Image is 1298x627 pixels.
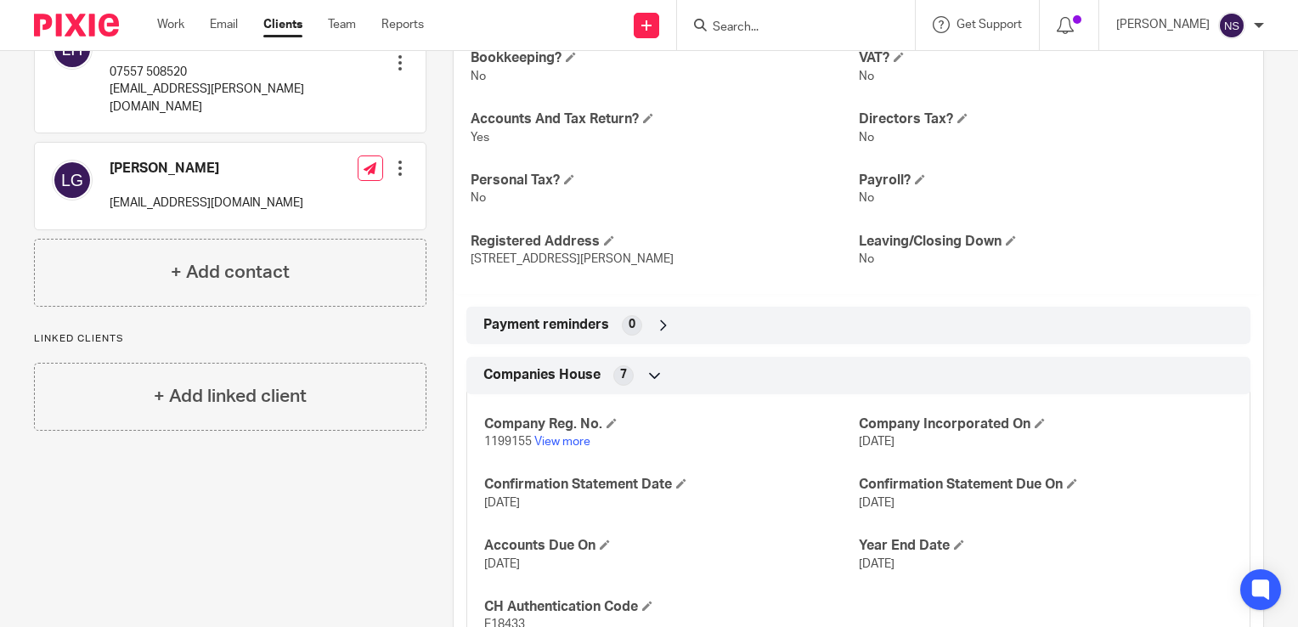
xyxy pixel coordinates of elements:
[484,415,858,433] h4: Company Reg. No.
[859,497,894,509] span: [DATE]
[859,415,1233,433] h4: Company Incorporated On
[471,253,674,265] span: [STREET_ADDRESS][PERSON_NAME]
[484,436,532,448] span: 1199155
[484,497,520,509] span: [DATE]
[859,71,874,82] span: No
[110,195,303,212] p: [EMAIL_ADDRESS][DOMAIN_NAME]
[483,366,601,384] span: Companies House
[629,316,635,333] span: 0
[859,233,1246,251] h4: Leaving/Closing Down
[381,16,424,33] a: Reports
[484,558,520,570] span: [DATE]
[471,233,858,251] h4: Registered Address
[484,537,858,555] h4: Accounts Due On
[471,49,858,67] h4: Bookkeeping?
[859,192,874,204] span: No
[110,64,363,81] p: 07557 508520
[52,160,93,201] img: svg%3E
[859,253,874,265] span: No
[34,332,426,346] p: Linked clients
[859,558,894,570] span: [DATE]
[859,537,1233,555] h4: Year End Date
[859,172,1246,189] h4: Payroll?
[154,383,307,410] h4: + Add linked client
[620,366,627,383] span: 7
[263,16,302,33] a: Clients
[483,316,609,334] span: Payment reminders
[859,49,1246,67] h4: VAT?
[859,132,874,144] span: No
[859,476,1233,494] h4: Confirmation Statement Due On
[957,19,1022,31] span: Get Support
[471,192,486,204] span: No
[1218,12,1245,39] img: svg%3E
[157,16,184,33] a: Work
[711,20,864,36] input: Search
[1116,16,1210,33] p: [PERSON_NAME]
[210,16,238,33] a: Email
[110,160,303,178] h4: [PERSON_NAME]
[471,110,858,128] h4: Accounts And Tax Return?
[171,259,290,285] h4: + Add contact
[328,16,356,33] a: Team
[484,598,858,616] h4: CH Authentication Code
[471,132,489,144] span: Yes
[110,81,363,116] p: [EMAIL_ADDRESS][PERSON_NAME][DOMAIN_NAME]
[859,436,894,448] span: [DATE]
[471,172,858,189] h4: Personal Tax?
[484,476,858,494] h4: Confirmation Statement Date
[859,110,1246,128] h4: Directors Tax?
[534,436,590,448] a: View more
[471,71,486,82] span: No
[34,14,119,37] img: Pixie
